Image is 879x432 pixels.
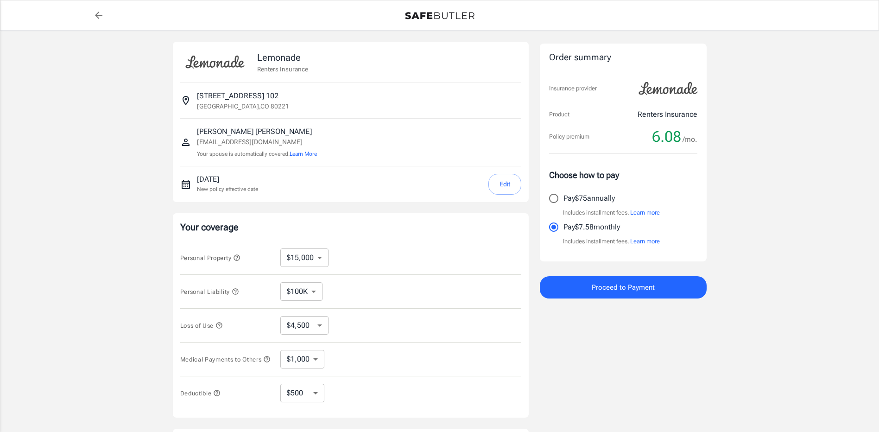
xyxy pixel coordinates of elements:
p: [PERSON_NAME] [PERSON_NAME] [197,126,317,137]
button: Deductible [180,388,221,399]
img: Lemonade [633,76,703,102]
p: Your coverage [180,221,521,234]
button: Edit [488,174,521,195]
p: Choose how to pay [549,169,697,181]
button: Proceed to Payment [540,276,707,299]
button: Loss of Use [180,320,223,331]
img: Back to quotes [405,12,474,19]
p: Pay $75 annually [563,193,615,204]
p: Product [549,110,569,119]
span: /mo. [683,133,697,146]
p: Pay $7.58 monthly [563,222,620,233]
button: Learn more [630,208,660,217]
p: Policy premium [549,132,589,141]
span: Personal Liability [180,288,239,295]
p: [DATE] [197,174,258,185]
a: back to quotes [89,6,108,25]
p: Renters Insurance [257,64,308,74]
p: Your spouse is automatically covered. [197,150,317,159]
button: Medical Payments to Others [180,354,271,365]
button: Personal Property [180,252,240,263]
button: Learn More [290,150,317,158]
span: Proceed to Payment [592,281,655,293]
p: Renters Insurance [638,109,697,120]
p: [STREET_ADDRESS] 102 [197,90,278,102]
p: [EMAIL_ADDRESS][DOMAIN_NAME] [197,137,317,147]
span: Deductible [180,390,221,397]
p: Includes installment fees. [563,208,660,217]
p: New policy effective date [197,185,258,193]
span: Loss of Use [180,322,223,329]
p: Includes installment fees. [563,237,660,246]
p: Insurance provider [549,84,597,93]
p: Lemonade [257,51,308,64]
span: Personal Property [180,254,240,261]
span: Medical Payments to Others [180,356,271,363]
img: Lemonade [180,49,250,75]
div: Order summary [549,51,697,64]
button: Personal Liability [180,286,239,297]
svg: Insured person [180,137,191,148]
svg: New policy start date [180,179,191,190]
p: [GEOGRAPHIC_DATA] , CO 80221 [197,102,289,111]
svg: Insured address [180,95,191,106]
span: 6.08 [652,127,681,146]
button: Learn more [630,237,660,246]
